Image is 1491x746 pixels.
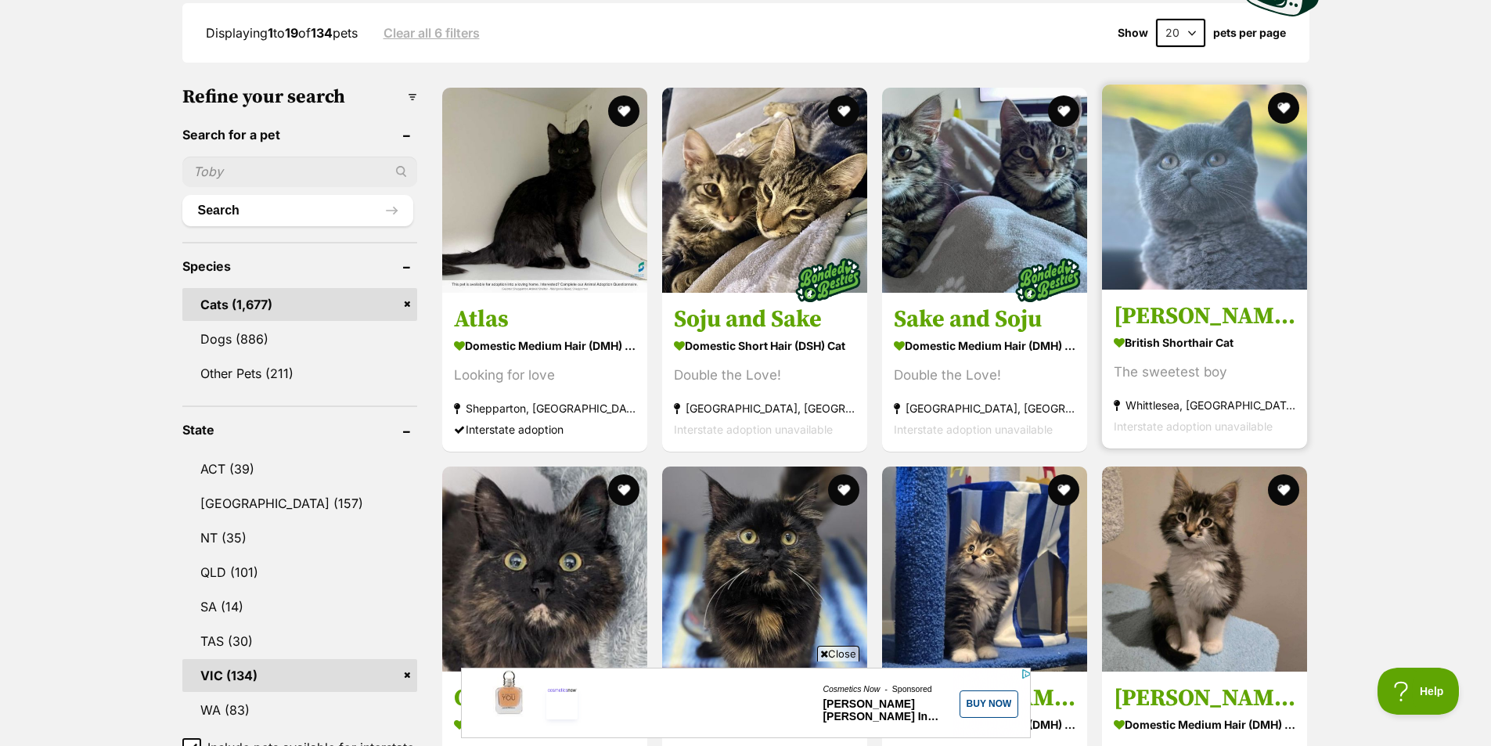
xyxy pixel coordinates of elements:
div: The sweetest boy [1114,362,1295,383]
a: [PERSON_NAME] British Shorthair Cat The sweetest boy Whittlesea, [GEOGRAPHIC_DATA] Interstate ado... [1102,290,1307,449]
header: Search for a pet [182,128,417,142]
span: Interstate adoption unavailable [894,423,1053,436]
strong: British Shorthair Cat [1114,331,1295,354]
button: favourite [608,96,639,127]
span: Interstate adoption unavailable [674,423,833,436]
button: favourite [608,474,639,506]
a: [GEOGRAPHIC_DATA] (157) [182,487,417,520]
a: Soju and Sake Domestic Short Hair (DSH) Cat Double the Love! [GEOGRAPHIC_DATA], [GEOGRAPHIC_DATA]... [662,293,867,452]
strong: Whittlesea, [GEOGRAPHIC_DATA] [1114,395,1295,416]
button: favourite [828,474,859,506]
div: Double the Love! [674,365,855,386]
a: SA (14) [182,590,417,623]
span: Close [817,646,859,661]
a: Clear all 6 filters [384,26,480,40]
strong: [GEOGRAPHIC_DATA], [GEOGRAPHIC_DATA] [674,398,855,419]
header: State [182,423,417,437]
strong: 134 [311,25,333,41]
h3: Cupcake [454,683,636,712]
button: favourite [1269,92,1300,124]
strong: [GEOGRAPHIC_DATA], [GEOGRAPHIC_DATA] [894,398,1075,419]
div: Looking for love [454,365,636,386]
button: favourite [1269,474,1300,506]
a: TAS (30) [182,625,417,658]
strong: Domestic Medium Hair (DMH) Cat [894,334,1075,357]
button: favourite [828,96,859,127]
a: Sponsored [431,16,471,27]
a: Sake and Soju Domestic Medium Hair (DMH) Cat Double the Love! [GEOGRAPHIC_DATA], [GEOGRAPHIC_DATA... [882,293,1087,452]
a: Other Pets (211) [182,357,417,390]
img: Jimmy - Domestic Medium Hair (DMH) Cat [882,467,1087,672]
img: bonded besties [789,241,867,319]
strong: 1 [268,25,273,41]
a: ACT (39) [182,452,417,485]
h3: [PERSON_NAME] [1114,301,1295,331]
span: Displaying to of pets [206,25,358,41]
img: Colin - Domestic Medium Hair (DMH) Cat [1102,467,1307,672]
input: Toby [182,157,417,186]
a: [PERSON_NAME] [PERSON_NAME] In Love With You Eau De Parfum Spray... [362,30,492,56]
a: QLD (101) [182,556,417,589]
span: BUY NOW [506,30,551,42]
h3: Sake and Soju [894,305,1075,334]
header: Species [182,259,417,273]
img: bonded besties [1009,241,1087,319]
a: Atlas Domestic Medium Hair (DMH) Cat Looking for love Shepparton, [GEOGRAPHIC_DATA] Interstate ad... [442,293,647,452]
img: Cupcake - Domestic Medium Hair Cat [442,467,647,672]
button: Search [182,195,413,226]
img: Soju and Sake - Domestic Short Hair (DSH) Cat [662,88,867,293]
div: Interstate adoption [454,419,636,440]
span: Interstate adoption unavailable [1114,420,1273,433]
strong: 19 [285,25,298,41]
a: VIC (134) [182,659,417,692]
a: WA (83) [182,694,417,726]
div: Double the Love! [894,365,1075,386]
label: pets per page [1213,27,1286,39]
h3: Refine your search [182,86,417,108]
a: NT (35) [182,521,417,554]
strong: Shepparton, [GEOGRAPHIC_DATA] [454,398,636,419]
h3: [PERSON_NAME] [1114,683,1295,712]
a: image [1,1,571,71]
strong: Domestic Medium Hair (DMH) Cat [1114,712,1295,735]
img: Taylor - British Shorthair Cat [1102,85,1307,290]
strong: Domestic Medium Hair (DMH) Cat [454,334,636,357]
img: Foxy - Domestic Medium Hair Cat [662,467,867,672]
img: Sake and Soju - Domestic Medium Hair (DMH) Cat [882,88,1087,293]
iframe: Advertisement [461,668,1031,738]
span: Show [1118,27,1148,39]
img: Atlas - Domestic Medium Hair (DMH) Cat [442,88,647,293]
h3: Atlas [454,305,636,334]
strong: Domestic Medium Hair Cat [454,712,636,735]
iframe: Help Scout Beacon - Open [1378,668,1460,715]
h3: Soju and Sake [674,305,855,334]
a: Cosmetics Now [362,16,430,27]
a: BUY NOW [499,23,558,50]
a: Cats (1,677) [182,288,417,321]
button: favourite [1048,96,1079,127]
strong: Domestic Short Hair (DSH) Cat [674,334,855,357]
a: Dogs (886) [182,323,417,355]
button: favourite [1048,474,1079,506]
